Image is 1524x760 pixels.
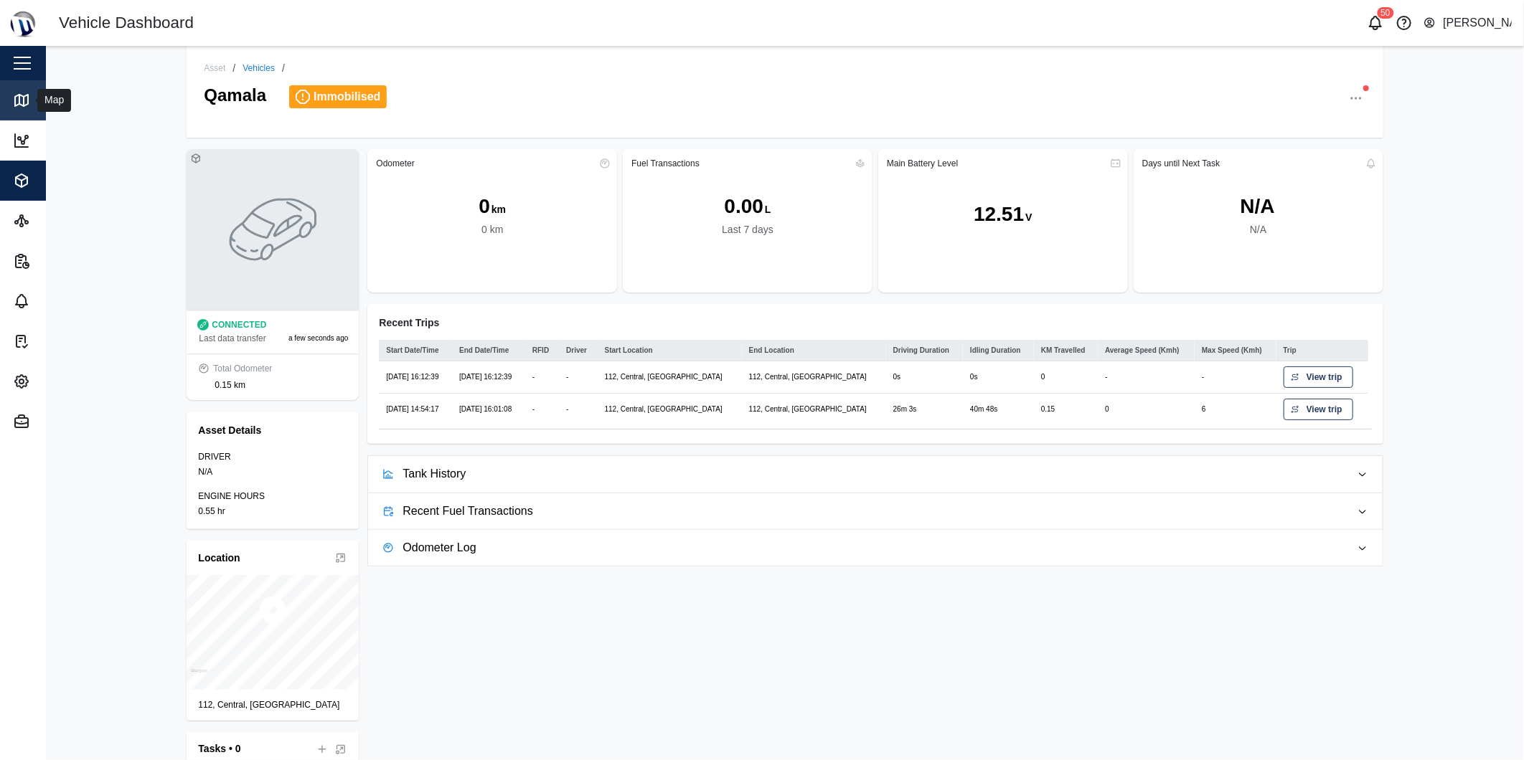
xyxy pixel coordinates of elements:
[1307,367,1342,387] span: View trip
[255,594,290,632] div: Map marker
[1241,191,1275,222] div: N/A
[198,505,347,518] div: 0.55 hr
[213,362,272,376] div: Total Odometer
[191,669,207,685] a: Mapbox logo
[379,394,452,426] td: [DATE] 14:54:17
[1098,361,1195,394] td: -
[403,493,1339,529] span: Recent Fuel Transactions
[368,493,1382,529] button: Recent Fuel Transactions
[37,293,80,309] div: Alarms
[37,414,77,429] div: Admin
[1034,340,1098,361] th: KM Travelled
[722,222,773,238] div: Last 7 days
[886,361,963,394] td: 0s
[37,253,84,269] div: Reports
[598,394,742,426] td: 112, Central, [GEOGRAPHIC_DATA]
[198,450,347,464] div: DRIVER
[559,361,597,394] td: -
[7,7,39,39] img: Main Logo
[525,340,559,361] th: RFID
[1098,394,1195,426] td: 0
[1098,340,1195,361] th: Average Speed (Kmh)
[886,394,963,426] td: 26m 3s
[243,64,275,72] a: Vehicles
[1250,222,1266,238] div: N/A
[198,551,240,566] div: Location
[212,318,266,332] div: CONNECTED
[198,423,347,439] div: Asset Details
[1195,340,1276,361] th: Max Speed (Kmh)
[288,333,348,344] div: a few seconds ago
[1034,394,1098,426] td: 0.15
[481,222,503,238] div: 0 km
[1377,7,1393,19] div: 50
[963,340,1034,361] th: Idling Duration
[742,361,886,394] td: 112, Central, [GEOGRAPHIC_DATA]
[403,530,1339,566] span: Odometer Log
[886,340,963,361] th: Driving Duration
[452,394,525,426] td: [DATE] 16:01:08
[452,361,525,394] td: [DATE] 16:12:39
[559,340,597,361] th: Driver
[376,158,414,168] div: Odometer
[1423,13,1513,33] button: [PERSON_NAME]
[1195,394,1276,426] td: 6
[1034,361,1098,394] td: 0
[1443,14,1512,32] div: [PERSON_NAME]
[525,361,559,394] td: -
[59,11,194,36] div: Vehicle Dashboard
[232,63,235,73] div: /
[742,394,886,426] td: 112, Central, [GEOGRAPHIC_DATA]
[1276,340,1368,361] th: Trip
[215,379,245,392] div: 0.15 km
[199,332,265,346] div: Last data transfer
[37,374,85,389] div: Settings
[379,340,452,361] th: Start Date/Time
[37,173,79,189] div: Assets
[368,456,1382,492] button: Tank History
[37,92,68,108] div: Map
[887,158,958,168] div: Main Battery Level
[314,90,380,103] span: Immobilised
[379,315,1371,331] div: Recent Trips
[598,361,742,394] td: 112, Central, [GEOGRAPHIC_DATA]
[282,63,285,73] div: /
[198,490,347,503] div: ENGINE HOURS
[479,191,490,222] div: 0
[187,575,359,690] canvas: Map
[631,158,700,168] div: Fuel Transactions
[974,199,1024,229] div: 12.51
[1142,158,1220,168] div: Days until Next Task
[198,465,347,479] div: N/A
[963,394,1034,426] td: 40m 48s
[379,361,452,394] td: [DATE] 16:12:39
[525,394,559,426] td: -
[198,698,347,712] div: 112, Central, [GEOGRAPHIC_DATA]
[963,361,1034,394] td: 0s
[1307,399,1342,419] span: View trip
[559,394,597,426] td: -
[765,202,771,218] div: L
[403,456,1339,492] span: Tank History
[227,184,319,275] img: VEHICLE photo
[204,64,225,72] div: Asset
[1025,210,1032,226] div: V
[742,340,886,361] th: End Location
[37,213,71,229] div: Sites
[598,340,742,361] th: Start Location
[452,340,525,361] th: End Date/Time
[37,333,75,349] div: Tasks
[491,202,506,218] div: km
[37,133,98,148] div: Dashboard
[1284,366,1353,388] a: View trip
[1284,399,1353,420] a: View trip
[204,73,266,108] div: Qamala
[198,741,240,757] div: Tasks • 0
[368,530,1382,566] button: Odometer Log
[725,191,764,222] div: 0.00
[1195,361,1276,394] td: -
